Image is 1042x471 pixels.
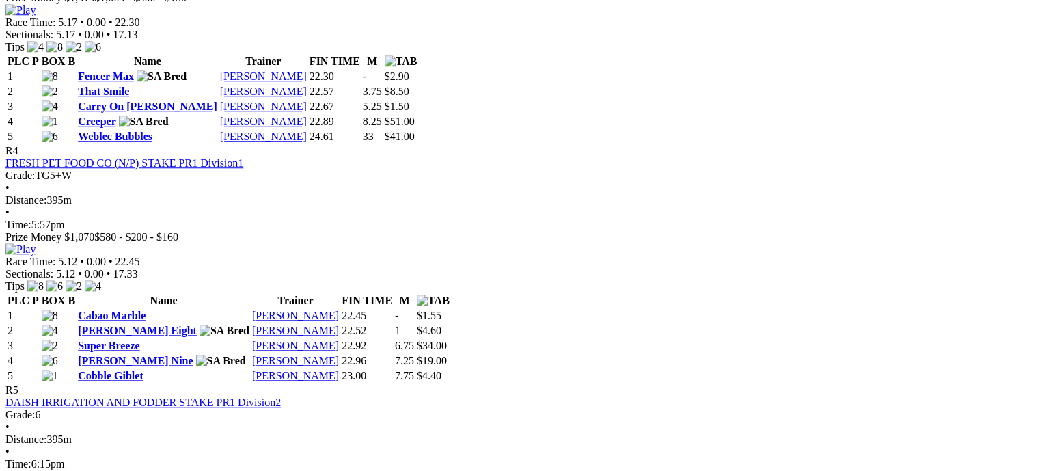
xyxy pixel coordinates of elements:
span: $51.00 [385,116,415,127]
th: Trainer [251,294,340,308]
img: 4 [27,41,44,53]
span: 22.30 [115,16,140,28]
span: 0.00 [87,256,106,267]
span: • [80,16,84,28]
td: 23.00 [341,369,393,383]
div: TG5+W [5,170,1037,182]
div: 6:15pm [5,458,1037,470]
span: • [109,16,113,28]
span: P [32,295,39,306]
span: 0.00 [87,16,106,28]
a: Super Breeze [78,340,140,351]
a: Cabao Marble [78,310,146,321]
div: Prize Money $1,070 [5,231,1037,243]
a: [PERSON_NAME] [220,131,307,142]
span: B [68,295,75,306]
span: B [68,55,75,67]
text: 5.25 [363,100,382,112]
a: Cobble Giblet [78,370,143,381]
span: Tips [5,280,25,292]
span: BOX [42,55,66,67]
td: 5 [7,130,40,144]
span: • [80,256,84,267]
span: Race Time: [5,16,55,28]
span: BOX [42,295,66,306]
span: • [107,29,111,40]
span: Race Time: [5,256,55,267]
td: 3 [7,339,40,353]
span: $1.50 [385,100,409,112]
div: 5:57pm [5,219,1037,231]
img: SA Bred [196,355,246,367]
a: That Smile [78,85,129,97]
td: 4 [7,354,40,368]
img: 8 [42,310,58,322]
span: 0.00 [85,29,104,40]
text: 8.25 [363,116,382,127]
span: • [78,268,82,280]
span: 0.00 [85,268,104,280]
span: Tips [5,41,25,53]
text: - [363,70,366,82]
text: 7.25 [395,355,414,366]
text: 1 [395,325,400,336]
a: [PERSON_NAME] [252,310,339,321]
span: PLC [8,295,29,306]
img: 4 [42,100,58,113]
img: 6 [42,355,58,367]
img: SA Bred [119,116,169,128]
img: 4 [85,280,101,293]
span: Distance: [5,194,46,206]
span: Sectionals: [5,268,53,280]
span: 5.12 [58,256,77,267]
span: 22.45 [115,256,140,267]
img: 6 [85,41,101,53]
span: Grade: [5,170,36,181]
span: Time: [5,458,31,470]
a: [PERSON_NAME] [220,70,307,82]
th: M [394,294,415,308]
img: 2 [42,85,58,98]
a: [PERSON_NAME] [252,340,339,351]
img: 6 [42,131,58,143]
td: 22.89 [309,115,361,129]
img: Play [5,243,36,256]
a: [PERSON_NAME] [252,370,339,381]
a: [PERSON_NAME] [220,85,307,97]
td: 22.45 [341,309,393,323]
span: $4.40 [417,370,441,381]
span: $2.90 [385,70,409,82]
th: FIN TIME [309,55,361,68]
td: 22.96 [341,354,393,368]
text: - [395,310,398,321]
td: 1 [7,70,40,83]
td: 4 [7,115,40,129]
a: Creeper [78,116,115,127]
span: • [109,256,113,267]
img: 8 [27,280,44,293]
td: 2 [7,85,40,98]
td: 1 [7,309,40,323]
img: 1 [42,116,58,128]
span: 5.12 [56,268,75,280]
span: • [5,206,10,218]
span: 5.17 [58,16,77,28]
span: Distance: [5,433,46,445]
text: 3.75 [363,85,382,97]
text: 6.75 [395,340,414,351]
th: Name [77,294,250,308]
img: 1 [42,370,58,382]
span: Time: [5,219,31,230]
span: $4.60 [417,325,441,336]
span: $8.50 [385,85,409,97]
a: Fencer Max [78,70,134,82]
a: [PERSON_NAME] [252,355,339,366]
a: [PERSON_NAME] [220,100,307,112]
span: R4 [5,145,18,157]
a: [PERSON_NAME] [220,116,307,127]
span: • [5,421,10,433]
span: $1.55 [417,310,441,321]
td: 22.67 [309,100,361,113]
td: 22.57 [309,85,361,98]
span: 17.33 [113,268,137,280]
